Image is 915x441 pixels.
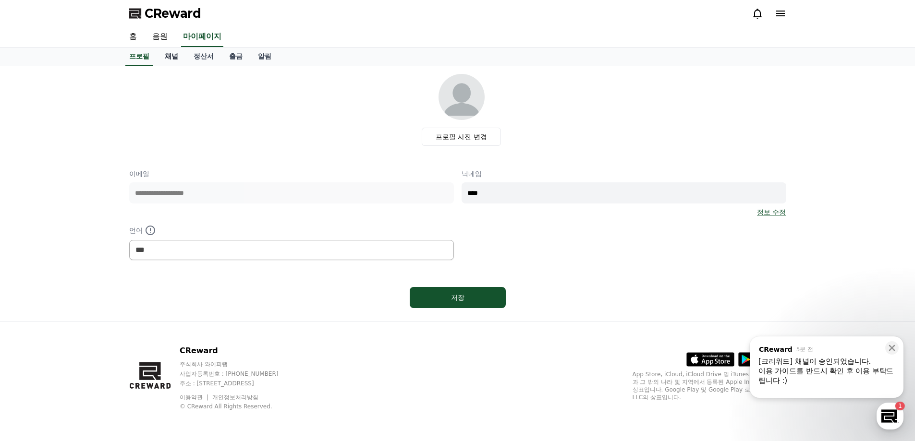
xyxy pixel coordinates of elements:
[429,293,487,302] div: 저장
[212,394,258,401] a: 개인정보처리방침
[180,403,297,410] p: © CReward All Rights Reserved.
[250,48,279,66] a: 알림
[122,27,145,47] a: 홈
[88,319,99,327] span: 대화
[439,74,485,120] img: profile_image
[125,48,153,66] a: 프로필
[422,128,501,146] label: 프로필 사진 변경
[180,345,297,357] p: CReward
[129,169,454,179] p: 이메일
[98,304,101,311] span: 1
[3,304,63,328] a: 홈
[30,319,36,326] span: 홈
[180,394,210,401] a: 이용약관
[462,169,786,179] p: 닉네임
[410,287,506,308] button: 저장
[124,304,184,328] a: 설정
[181,27,223,47] a: 마이페이지
[145,6,201,21] span: CReward
[129,6,201,21] a: CReward
[180,380,297,387] p: 주소 : [STREET_ADDRESS]
[633,370,786,401] p: App Store, iCloud, iCloud Drive 및 iTunes Store는 미국과 그 밖의 나라 및 지역에서 등록된 Apple Inc.의 서비스 상표입니다. Goo...
[180,360,297,368] p: 주식회사 와이피랩
[186,48,221,66] a: 정산서
[221,48,250,66] a: 출금
[757,207,786,217] a: 정보 수정
[63,304,124,328] a: 1대화
[180,370,297,378] p: 사업자등록번호 : [PHONE_NUMBER]
[129,225,454,236] p: 언어
[148,319,160,326] span: 설정
[157,48,186,66] a: 채널
[145,27,175,47] a: 음원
